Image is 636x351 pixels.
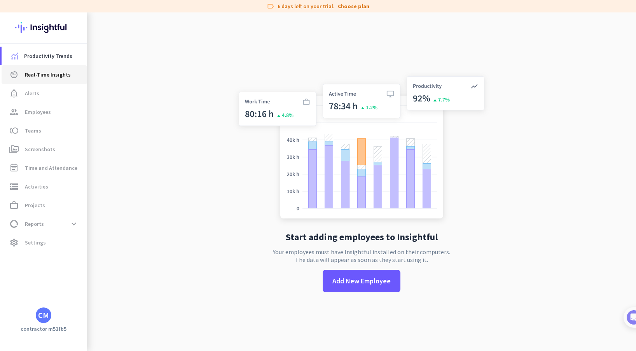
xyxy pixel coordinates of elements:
i: notification_important [9,89,19,98]
a: event_noteTime and Attendance [2,159,87,177]
i: work_outline [9,201,19,210]
span: Reports [25,219,44,229]
h2: Start adding employees to Insightful [286,232,438,242]
span: Productivity Trends [24,51,72,61]
span: Projects [25,201,45,210]
p: Your employees must have Insightful installed on their computers. The data will appear as soon as... [273,248,450,264]
i: toll [9,126,19,135]
a: work_outlineProjects [2,196,87,215]
span: Screenshots [25,145,55,154]
i: event_note [9,163,19,173]
a: groupEmployees [2,103,87,121]
a: menu-itemProductivity Trends [2,47,87,65]
a: av_timerReal-Time Insights [2,65,87,84]
span: Add New Employee [332,276,391,286]
span: Activities [25,182,48,191]
a: storageActivities [2,177,87,196]
i: settings [9,238,19,247]
i: data_usage [9,219,19,229]
img: Insightful logo [15,12,72,43]
span: Real-Time Insights [25,70,71,79]
div: CM [38,311,49,319]
i: label [267,2,274,10]
span: Teams [25,126,41,135]
a: data_usageReportsexpand_more [2,215,87,233]
span: Time and Attendance [25,163,77,173]
span: Settings [25,238,46,247]
a: settingsSettings [2,233,87,252]
span: Employees [25,107,51,117]
span: Alerts [25,89,39,98]
i: perm_media [9,145,19,154]
img: no-search-results [233,72,490,226]
button: Add New Employee [323,270,400,292]
i: group [9,107,19,117]
i: av_timer [9,70,19,79]
button: expand_more [67,217,81,231]
a: perm_mediaScreenshots [2,140,87,159]
a: notification_importantAlerts [2,84,87,103]
img: menu-item [11,52,18,59]
i: storage [9,182,19,191]
a: Choose plan [338,2,369,10]
a: tollTeams [2,121,87,140]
